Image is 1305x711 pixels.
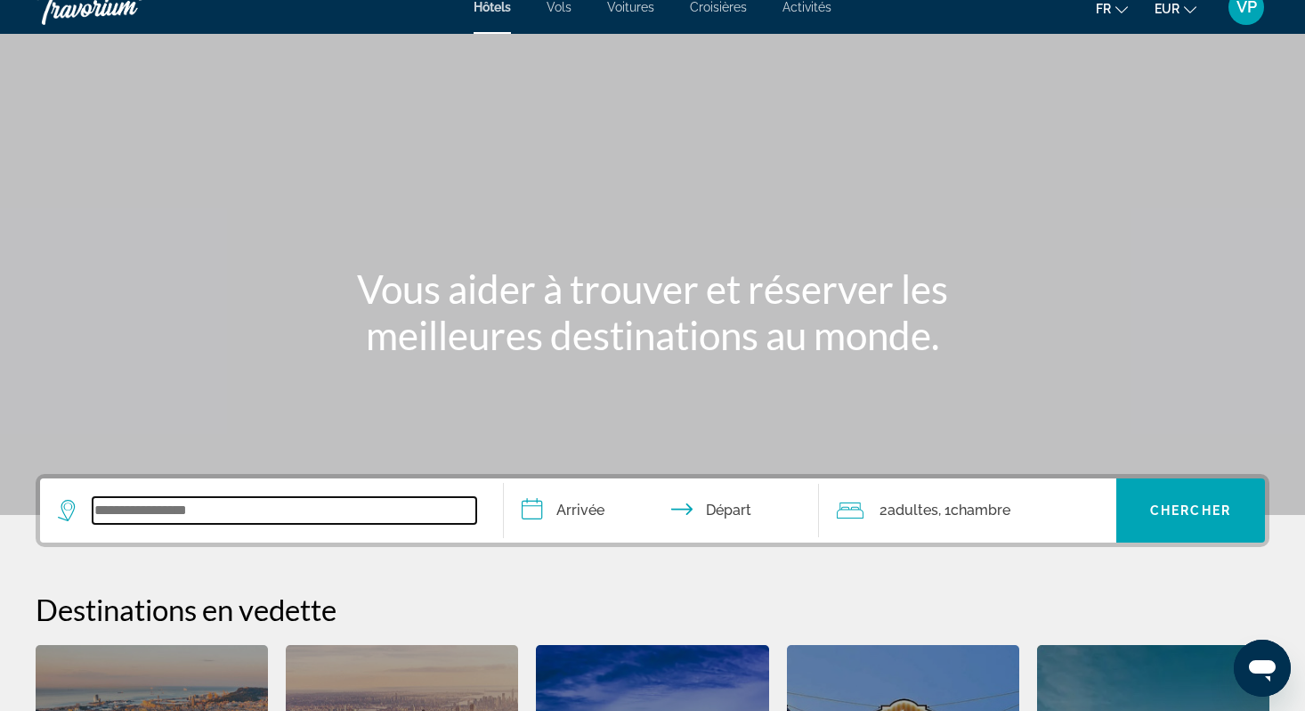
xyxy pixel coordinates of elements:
span: Chambre [951,502,1010,519]
iframe: Bouton de lancement de la fenêtre de messagerie [1234,640,1291,697]
button: Travelers: 2 adults, 0 children [819,478,1116,543]
span: Adultes [888,502,938,519]
span: 2 [879,498,938,523]
h1: Vous aider à trouver et réserver les meilleures destinations au monde. [319,266,986,358]
span: fr [1096,2,1111,16]
span: EUR [1155,2,1179,16]
span: Chercher [1150,503,1231,518]
button: Check in and out dates [504,478,819,543]
span: , 1 [938,498,1010,523]
h2: Destinations en vedette [36,592,1269,627]
div: Search widget [40,478,1265,543]
button: Chercher [1116,478,1265,543]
